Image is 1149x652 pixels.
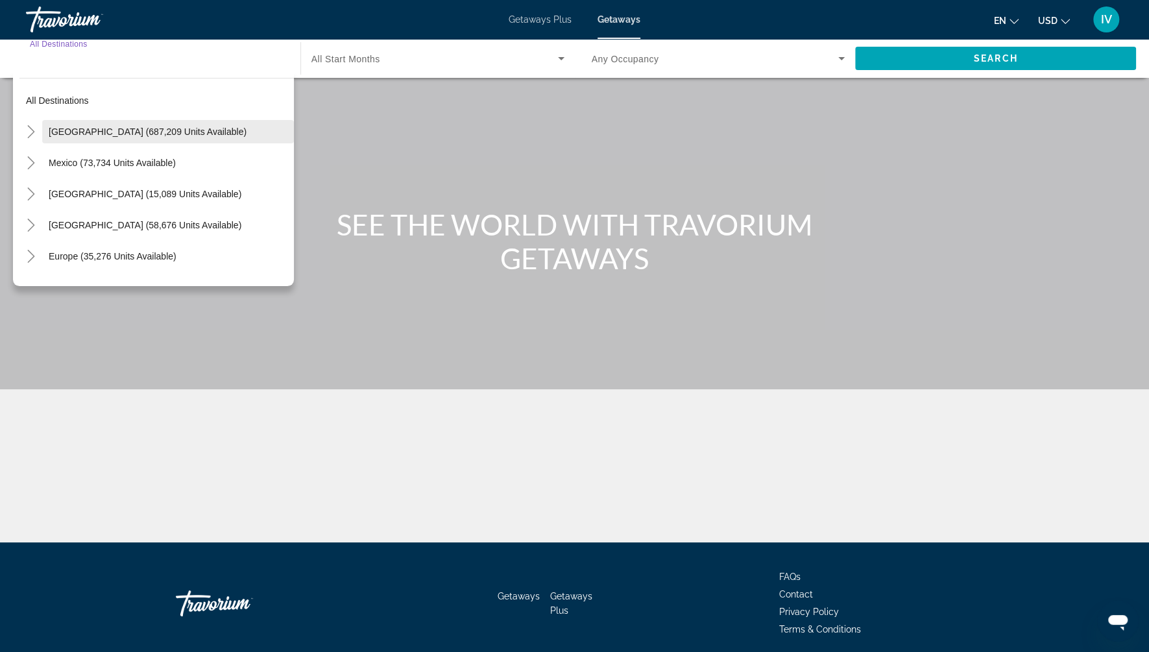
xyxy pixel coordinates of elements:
span: Europe (35,276 units available) [49,251,176,261]
button: All destinations [19,89,294,112]
a: Privacy Policy [779,607,839,617]
span: All Start Months [311,54,380,64]
span: All destinations [26,95,89,106]
h1: SEE THE WORLD WITH TRAVORIUM GETAWAYS [332,208,818,275]
a: Travorium [176,584,306,623]
a: Travorium [26,3,156,36]
span: USD [1038,16,1058,26]
a: Getaways Plus [509,14,572,25]
a: FAQs [779,572,801,582]
span: [GEOGRAPHIC_DATA] (687,209 units available) [49,127,247,137]
button: Toggle Australia (3,282 units available) [19,276,42,299]
a: Getaways Plus [550,591,592,616]
span: [GEOGRAPHIC_DATA] (15,089 units available) [49,189,241,199]
iframe: Кнопка запуска окна обмена сообщениями [1097,600,1139,642]
button: Mexico (73,734 units available) [42,151,294,175]
button: Change language [994,11,1019,30]
span: [GEOGRAPHIC_DATA] (58,676 units available) [49,220,241,230]
span: IV [1101,13,1112,26]
button: Toggle Canada (15,089 units available) [19,183,42,206]
a: Getaways [498,591,540,601]
span: All Destinations [30,40,88,48]
button: Toggle United States (687,209 units available) [19,121,42,143]
button: Toggle Mexico (73,734 units available) [19,152,42,175]
span: Mexico (73,734 units available) [49,158,176,168]
button: Change currency [1038,11,1070,30]
button: Toggle Caribbean & Atlantic Islands (58,676 units available) [19,214,42,237]
a: Contact [779,589,813,599]
button: User Menu [1089,6,1123,33]
a: Terms & Conditions [779,624,861,634]
button: [GEOGRAPHIC_DATA] (15,089 units available) [42,182,294,206]
button: Search [855,47,1136,70]
span: en [994,16,1006,26]
button: Europe (35,276 units available) [42,245,294,268]
a: Getaways [598,14,640,25]
button: Australia (3,282 units available) [42,276,294,299]
span: Any Occupancy [592,54,659,64]
span: Search [974,53,1018,64]
button: [GEOGRAPHIC_DATA] (58,676 units available) [42,213,294,237]
button: Toggle Europe (35,276 units available) [19,245,42,268]
button: [GEOGRAPHIC_DATA] (687,209 units available) [42,120,294,143]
